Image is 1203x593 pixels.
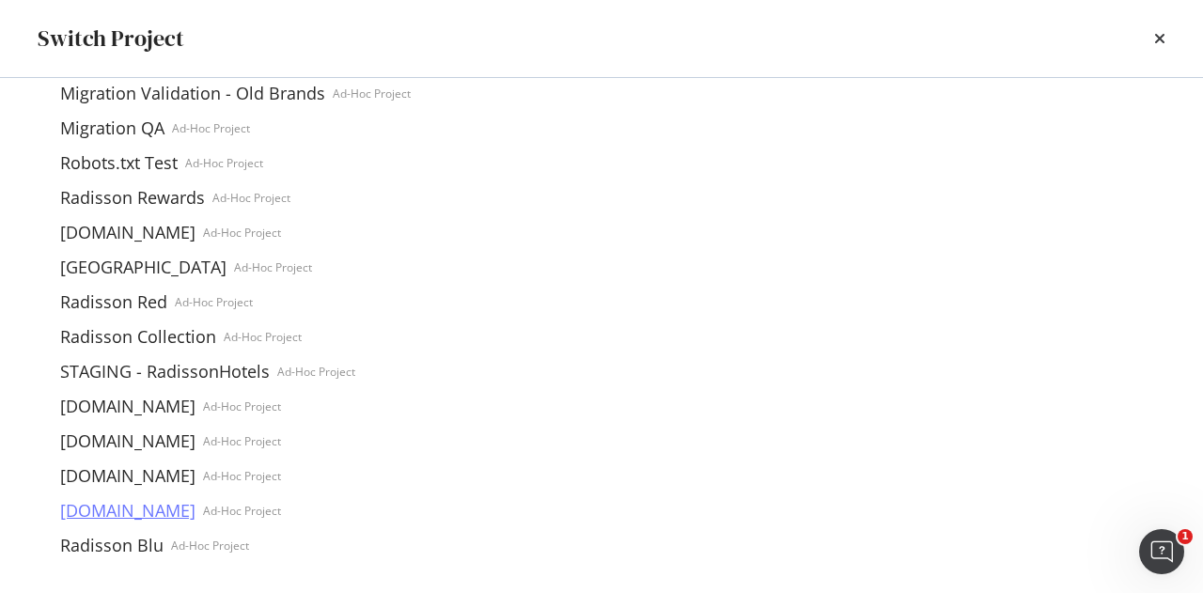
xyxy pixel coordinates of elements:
div: Ad-Hoc Project [172,120,250,136]
div: Ad-Hoc Project [171,538,249,554]
div: Ad-Hoc Project [203,433,281,449]
a: [DOMAIN_NAME] [53,431,203,451]
a: [GEOGRAPHIC_DATA] [53,257,234,277]
div: Ad-Hoc Project [175,294,253,310]
a: Radisson Collection [53,327,224,347]
iframe: Intercom live chat [1139,529,1184,574]
a: Radisson Red [53,292,175,312]
div: Ad-Hoc Project [203,398,281,414]
a: Migration QA [53,118,172,138]
a: STAGING - RadissonHotels [53,362,277,382]
div: Ad-Hoc Project [224,329,302,345]
a: Migration Validation - Old Brands [53,84,333,103]
a: [DOMAIN_NAME] [53,397,203,416]
div: Ad-Hoc Project [203,503,281,519]
a: [DOMAIN_NAME] [53,223,203,242]
div: Ad-Hoc Project [185,155,263,171]
div: Ad-Hoc Project [234,259,312,275]
div: Ad-Hoc Project [203,225,281,241]
div: Ad-Hoc Project [203,468,281,484]
a: [DOMAIN_NAME] [53,466,203,486]
a: Radisson Blu [53,536,171,555]
div: Ad-Hoc Project [212,190,290,206]
div: Switch Project [38,23,184,55]
a: Radisson Rewards [53,188,212,208]
span: 1 [1178,529,1193,544]
a: [DOMAIN_NAME] [53,501,203,521]
div: times [1154,23,1165,55]
div: Ad-Hoc Project [333,86,411,101]
div: Ad-Hoc Project [277,364,355,380]
a: Robots.txt Test [53,153,185,173]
